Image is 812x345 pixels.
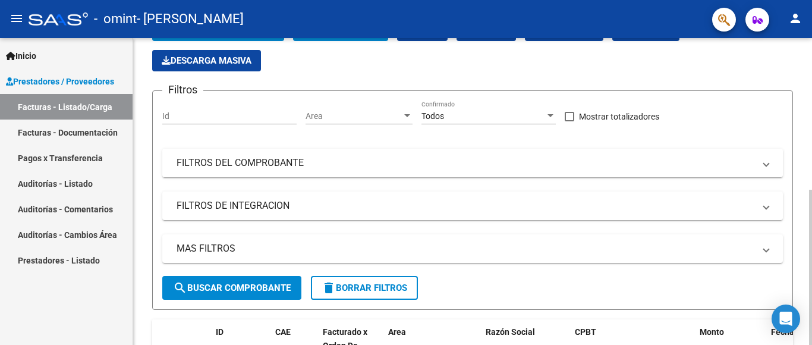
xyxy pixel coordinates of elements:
[152,50,261,71] button: Descarga Masiva
[6,49,36,62] span: Inicio
[162,81,203,98] h3: Filtros
[421,111,444,121] span: Todos
[772,305,800,333] div: Open Intercom Messenger
[162,192,783,220] mat-expansion-panel-header: FILTROS DE INTEGRACION
[306,111,402,121] span: Area
[322,283,407,293] span: Borrar Filtros
[788,11,802,26] mat-icon: person
[173,281,187,295] mat-icon: search
[162,55,251,66] span: Descarga Masiva
[177,199,754,212] mat-panel-title: FILTROS DE INTEGRACION
[94,6,137,32] span: - omint
[579,109,659,124] span: Mostrar totalizadores
[275,327,291,337] span: CAE
[216,327,224,337] span: ID
[700,327,724,337] span: Monto
[177,156,754,170] mat-panel-title: FILTROS DEL COMPROBANTE
[177,242,754,255] mat-panel-title: MAS FILTROS
[486,327,535,337] span: Razón Social
[162,149,783,177] mat-expansion-panel-header: FILTROS DEL COMPROBANTE
[137,6,244,32] span: - [PERSON_NAME]
[575,327,596,337] span: CPBT
[162,276,301,300] button: Buscar Comprobante
[152,50,261,71] app-download-masive: Descarga masiva de comprobantes (adjuntos)
[322,281,336,295] mat-icon: delete
[6,75,114,88] span: Prestadores / Proveedores
[388,327,406,337] span: Area
[162,234,783,263] mat-expansion-panel-header: MAS FILTROS
[311,276,418,300] button: Borrar Filtros
[173,283,291,293] span: Buscar Comprobante
[10,11,24,26] mat-icon: menu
